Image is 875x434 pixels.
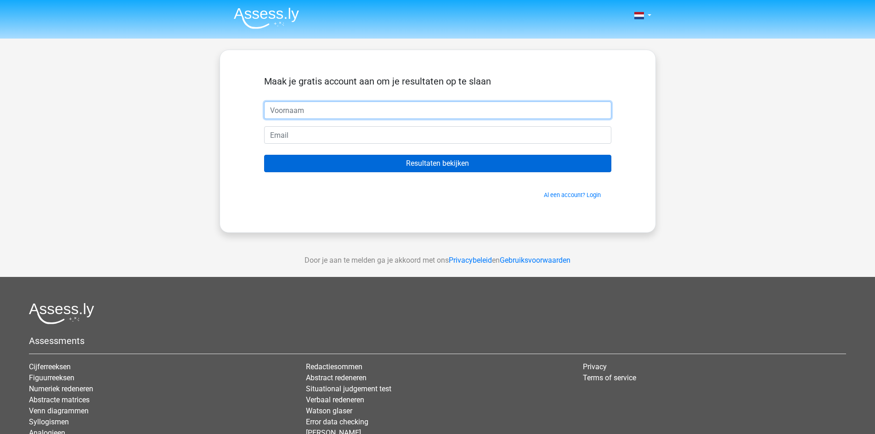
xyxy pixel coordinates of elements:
img: Assessly logo [29,303,94,324]
a: Al een account? Login [544,192,601,198]
h5: Maak je gratis account aan om je resultaten op te slaan [264,76,611,87]
a: Numeriek redeneren [29,384,93,393]
a: Privacybeleid [449,256,492,265]
a: Abstract redeneren [306,373,367,382]
a: Redactiesommen [306,362,362,371]
input: Resultaten bekijken [264,155,611,172]
a: Situational judgement test [306,384,391,393]
a: Syllogismen [29,417,69,426]
img: Assessly [234,7,299,29]
a: Privacy [583,362,607,371]
a: Watson glaser [306,406,352,415]
a: Figuurreeksen [29,373,74,382]
input: Email [264,126,611,144]
a: Error data checking [306,417,368,426]
a: Verbaal redeneren [306,395,364,404]
a: Cijferreeksen [29,362,71,371]
a: Gebruiksvoorwaarden [500,256,570,265]
a: Venn diagrammen [29,406,89,415]
a: Terms of service [583,373,636,382]
a: Abstracte matrices [29,395,90,404]
input: Voornaam [264,101,611,119]
h5: Assessments [29,335,846,346]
